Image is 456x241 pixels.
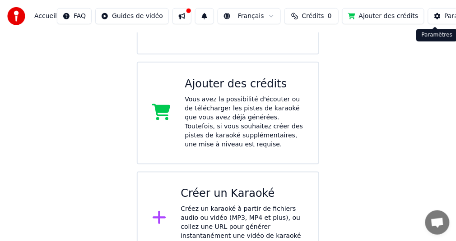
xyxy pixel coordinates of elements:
nav: breadcrumb [34,12,57,21]
span: Accueil [34,12,57,21]
a: Ouvrir le chat [425,210,450,235]
button: Guides de vidéo [95,8,169,24]
span: 0 [328,12,332,21]
button: Ajouter des crédits [342,8,424,24]
div: Vous avez la possibilité d'écouter ou de télécharger les pistes de karaoké que vous avez déjà gén... [185,95,304,149]
button: FAQ [57,8,92,24]
div: Créer un Karaoké [181,187,304,201]
span: Crédits [302,12,324,21]
img: youka [7,7,25,25]
div: Ajouter des crédits [185,77,304,91]
button: Crédits0 [284,8,339,24]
